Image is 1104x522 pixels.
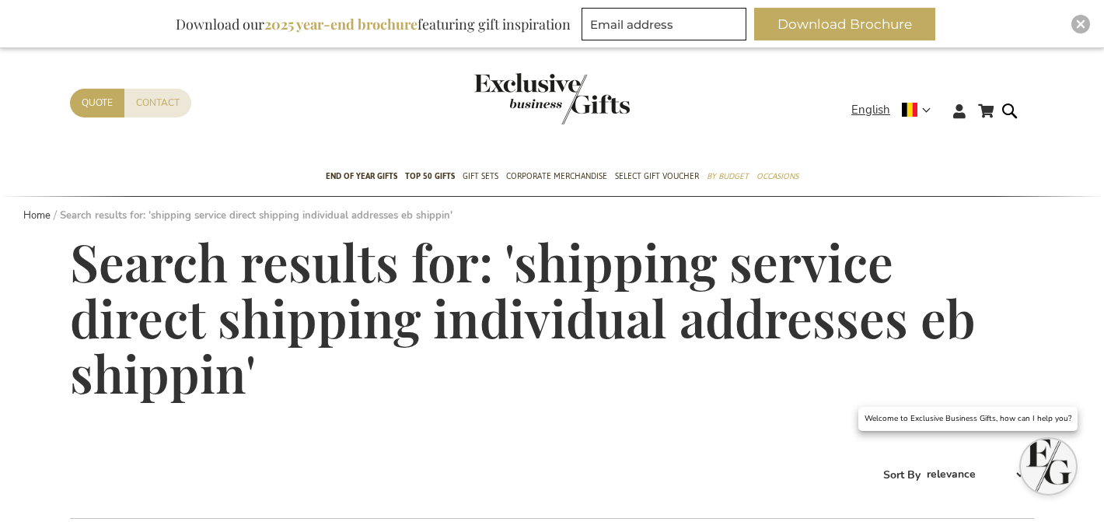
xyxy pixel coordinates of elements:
[474,73,630,124] img: Exclusive Business gifts logo
[582,8,751,45] form: marketing offers and promotions
[463,168,498,184] span: Gift Sets
[70,89,124,117] a: Quote
[883,467,921,482] label: Sort By
[615,168,699,184] span: Select Gift Voucher
[1076,19,1085,29] img: Close
[405,168,455,184] span: TOP 50 Gifts
[124,89,191,117] a: Contact
[70,228,976,406] span: Search results for: 'shipping service direct shipping individual addresses eb shippin'
[506,168,607,184] span: Corporate Merchandise
[23,208,51,222] a: Home
[169,8,578,40] div: Download our featuring gift inspiration
[756,168,798,184] span: Occasions
[707,168,749,184] span: By Budget
[582,8,746,40] input: Email address
[1071,15,1090,33] div: Close
[264,15,417,33] b: 2025 year-end brochure
[326,168,397,184] span: End of year gifts
[754,8,935,40] button: Download Brochure
[60,208,452,222] strong: Search results for: 'shipping service direct shipping individual addresses eb shippin'
[474,73,552,124] a: store logo
[851,101,941,119] div: English
[851,101,890,119] span: English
